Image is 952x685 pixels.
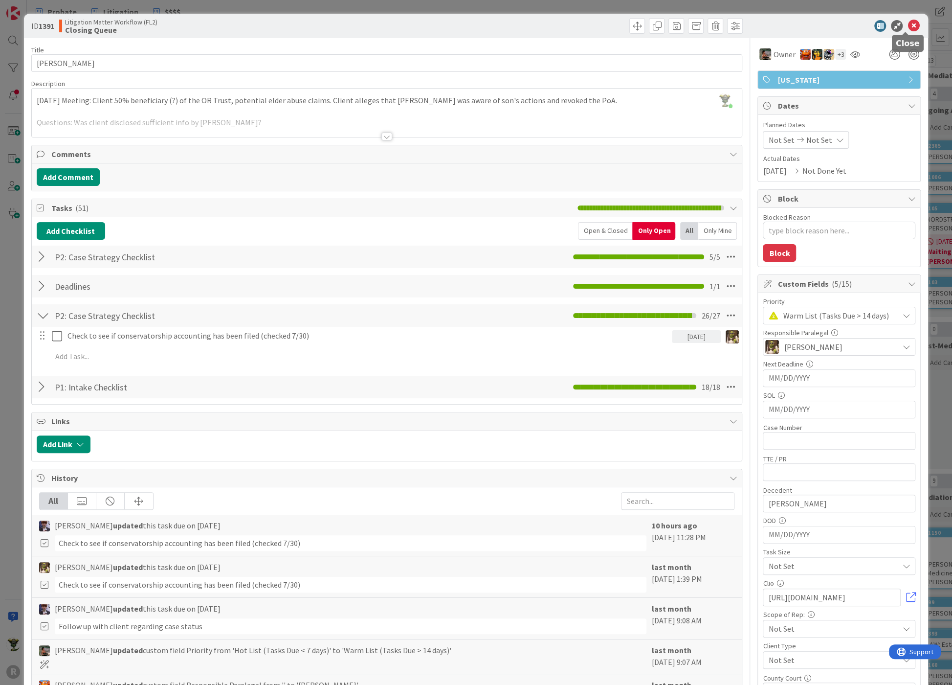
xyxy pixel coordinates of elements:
b: updated [113,521,143,530]
span: 5 / 5 [709,251,720,263]
img: MW [39,645,50,656]
div: [DATE] 1:39 PM [651,561,734,593]
div: Follow up with client regarding case status [55,618,647,634]
img: DG [726,330,739,343]
input: Add Checklist... [51,277,271,295]
img: MW [759,48,771,60]
span: Planned Dates [763,120,915,130]
span: Warm List (Tasks Due > 14 days) [783,309,893,322]
span: Not Done Yet [802,165,846,177]
span: 1 / 1 [709,280,720,292]
span: Description [31,79,65,88]
span: Custom Fields [777,278,903,290]
span: History [51,472,725,484]
div: Check to see if conservatorship accounting has been filed (checked 7/30) [55,577,647,593]
span: [PERSON_NAME] this task due on [DATE] [55,561,221,573]
b: 1391 [39,21,54,31]
b: last month [651,562,691,572]
input: MM/DD/YYYY [768,526,910,543]
div: Open & Closed [578,222,632,240]
button: Add Checklist [37,222,105,240]
span: Not Set [768,134,794,146]
div: [DATE] 9:08 AM [651,603,734,634]
span: [DATE] [763,165,786,177]
span: ( 5/15 ) [831,279,851,289]
button: Add Link [37,435,90,453]
b: 10 hours ago [651,521,697,530]
img: jZg0EwA0np9Gq80Trytt88zaufK6fxCf.jpg [718,93,731,107]
label: Case Number [763,423,802,432]
label: County Court [763,674,801,683]
b: last month [651,645,691,655]
span: Actual Dates [763,154,915,164]
div: Only Open [632,222,675,240]
div: + 3 [835,49,846,60]
div: Next Deadline [763,361,915,367]
b: Closing Queue [65,26,157,34]
span: [PERSON_NAME] this task due on [DATE] [55,603,221,615]
span: Block [777,193,903,205]
p: [DATE] Meeting: Client 50% beneficiary (?) of the OR Trust, potential elder abuse claims. Client ... [37,95,737,106]
button: Block [763,244,796,262]
span: Comments [51,148,725,160]
label: Decedent [763,486,792,495]
img: TM [823,49,834,60]
label: Title [31,46,44,54]
b: updated [113,645,143,655]
span: 18 / 18 [701,381,720,393]
input: Add Checklist... [51,378,271,396]
span: Dates [777,100,903,112]
div: [DATE] [672,330,721,343]
label: TTE / PR [763,455,786,463]
span: Not Set [806,134,832,146]
div: All [680,222,698,240]
button: Add Comment [37,168,100,186]
b: updated [113,562,143,572]
input: MM/DD/YYYY [768,370,910,387]
span: ( 51 ) [75,203,89,213]
span: [PERSON_NAME] custom field Priority from 'Hot List (Tasks Due < 7 days)' to 'Warm List (Tasks Due... [55,644,451,656]
div: [DATE] 11:28 PM [651,520,734,551]
input: MM/DD/YYYY [768,401,910,418]
img: ML [39,604,50,615]
span: [PERSON_NAME] this task due on [DATE] [55,520,221,531]
input: Add Checklist... [51,248,271,266]
div: Only Mine [698,222,737,240]
span: [PERSON_NAME] [784,341,842,353]
span: Litigation Matter Workflow (FL2) [65,18,157,26]
div: Task Size [763,548,915,555]
span: [US_STATE] [777,74,903,86]
span: Not Set [768,622,893,636]
div: Priority [763,298,915,305]
input: Search... [621,492,734,510]
div: Clio [763,580,915,587]
span: Tasks [51,202,573,214]
div: SOL [763,392,915,399]
span: ID [31,20,54,32]
img: ML [39,521,50,531]
label: Blocked Reason [763,213,810,222]
p: Check to see if conservatorship accounting has been filed (checked 7/30) [67,330,668,342]
div: Responsible Paralegal [763,329,915,336]
div: DOD [763,517,915,524]
div: [DATE] 9:07 AM [651,644,734,669]
span: Links [51,415,725,427]
img: DG [765,340,779,354]
span: Support [21,1,44,13]
span: Not Set [768,653,893,667]
span: Owner [773,48,795,60]
div: Scope of Rep: [763,611,915,618]
div: Client Type [763,642,915,649]
h5: Close [896,39,920,48]
div: All [40,493,68,509]
span: 26 / 27 [701,310,720,321]
div: Check to see if conservatorship accounting has been filed (checked 7/30) [55,535,647,551]
input: type card name here... [31,54,743,72]
b: last month [651,604,691,614]
img: MR [812,49,822,60]
img: DG [39,562,50,573]
span: Not Set [768,559,893,573]
img: KA [800,49,811,60]
input: Add Checklist... [51,307,271,324]
b: updated [113,604,143,614]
